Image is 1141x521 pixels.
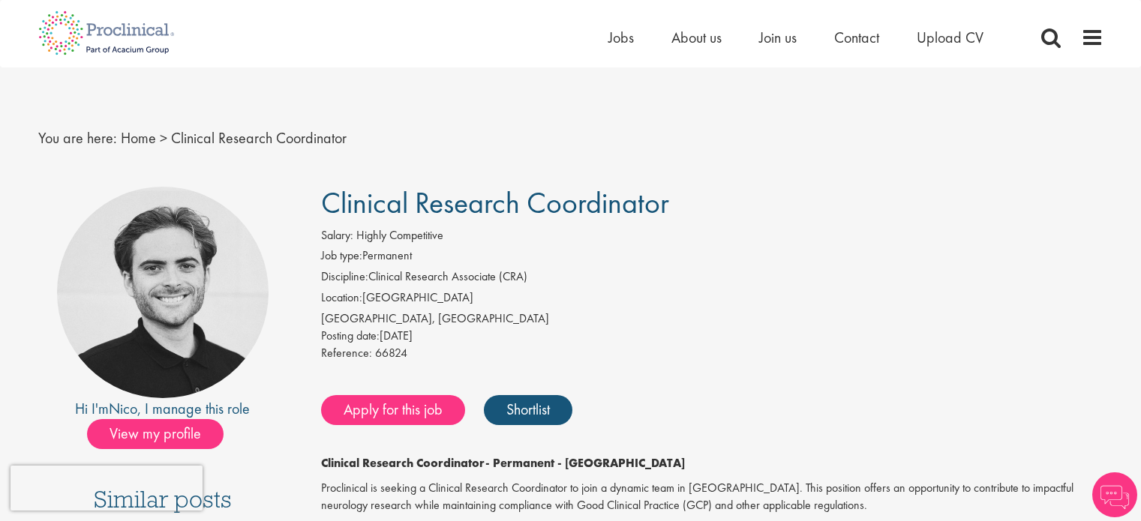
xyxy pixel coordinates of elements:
[834,28,879,47] a: Contact
[321,289,362,307] label: Location:
[917,28,983,47] a: Upload CV
[321,328,1103,345] div: [DATE]
[671,28,722,47] a: About us
[321,184,669,222] span: Clinical Research Coordinator
[160,128,167,148] span: >
[608,28,634,47] a: Jobs
[321,289,1103,310] li: [GEOGRAPHIC_DATA]
[87,419,224,449] span: View my profile
[321,480,1103,514] p: Proclinical is seeking a Clinical Research Coordinator to join a dynamic team in [GEOGRAPHIC_DATA...
[121,128,156,148] a: breadcrumb link
[109,399,137,418] a: Nico
[321,310,1103,328] div: [GEOGRAPHIC_DATA], [GEOGRAPHIC_DATA]
[321,395,465,425] a: Apply for this job
[321,227,353,244] label: Salary:
[1092,472,1137,517] img: Chatbot
[321,247,362,265] label: Job type:
[321,455,485,471] strong: Clinical Research Coordinator
[321,328,380,343] span: Posting date:
[321,268,368,286] label: Discipline:
[484,395,572,425] a: Shortlist
[321,247,1103,268] li: Permanent
[759,28,797,47] a: Join us
[485,455,685,471] strong: - Permanent - [GEOGRAPHIC_DATA]
[356,227,443,243] span: Highly Competitive
[38,128,117,148] span: You are here:
[11,466,203,511] iframe: reCAPTCHA
[375,345,407,361] span: 66824
[38,398,288,420] div: Hi I'm , I manage this role
[321,345,372,362] label: Reference:
[57,187,269,398] img: imeage of recruiter Nico Kohlwes
[321,268,1103,289] li: Clinical Research Associate (CRA)
[171,128,347,148] span: Clinical Research Coordinator
[87,422,239,442] a: View my profile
